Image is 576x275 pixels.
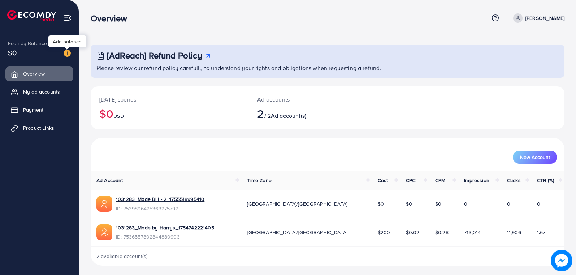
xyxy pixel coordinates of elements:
[247,229,347,236] span: [GEOGRAPHIC_DATA]/[GEOGRAPHIC_DATA]
[5,121,73,135] a: Product Links
[96,224,112,240] img: ic-ads-acc.e4c84228.svg
[116,195,204,203] a: 1031283_Made BH - 2_1755518995410
[96,253,148,260] span: 2 available account(s)
[507,177,521,184] span: Clicks
[435,177,445,184] span: CPM
[23,124,54,132] span: Product Links
[406,200,412,207] span: $0
[257,107,358,120] h2: / 2
[23,70,45,77] span: Overview
[99,107,240,120] h2: $0
[271,112,306,120] span: Ad account(s)
[537,229,546,236] span: 1.67
[378,229,390,236] span: $200
[378,200,384,207] span: $0
[64,50,71,57] img: image
[464,200,467,207] span: 0
[8,47,17,58] span: $0
[5,66,73,81] a: Overview
[116,233,214,240] span: ID: 7536557802844880903
[116,205,204,212] span: ID: 7539896425363275792
[96,177,123,184] span: Ad Account
[520,155,550,160] span: New Account
[8,40,47,47] span: Ecomdy Balance
[96,64,560,72] p: Please review our refund policy carefully to understand your rights and obligations when requesti...
[406,229,420,236] span: $0.02
[116,224,214,231] a: 1031283_Made by Harrys_1754742221405
[378,177,388,184] span: Cost
[464,177,489,184] span: Impression
[435,229,449,236] span: $0.28
[107,50,202,61] h3: [AdReach] Refund Policy
[247,200,347,207] span: [GEOGRAPHIC_DATA]/[GEOGRAPHIC_DATA]
[435,200,441,207] span: $0
[525,14,564,22] p: [PERSON_NAME]
[7,10,56,21] img: logo
[406,177,415,184] span: CPC
[513,151,557,164] button: New Account
[113,112,124,120] span: USD
[48,35,86,47] div: Add balance
[64,14,72,22] img: menu
[507,200,510,207] span: 0
[510,13,564,23] a: [PERSON_NAME]
[257,95,358,104] p: Ad accounts
[247,177,271,184] span: Time Zone
[257,105,264,122] span: 2
[99,95,240,104] p: [DATE] spends
[537,200,540,207] span: 0
[23,88,60,95] span: My ad accounts
[537,177,554,184] span: CTR (%)
[5,85,73,99] a: My ad accounts
[551,250,572,271] img: image
[507,229,521,236] span: 11,906
[464,229,481,236] span: 713,014
[96,196,112,212] img: ic-ads-acc.e4c84228.svg
[5,103,73,117] a: Payment
[23,106,43,113] span: Payment
[91,13,133,23] h3: Overview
